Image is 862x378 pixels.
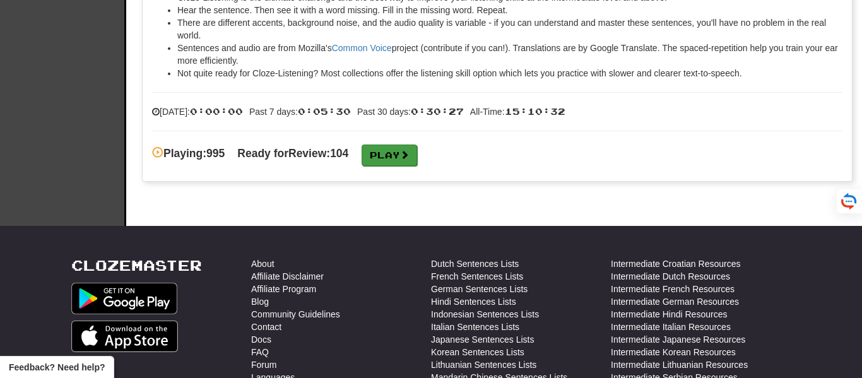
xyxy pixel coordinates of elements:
a: Italian Sentences Lists [431,321,519,333]
a: Intermediate Dutch Resources [611,270,730,283]
a: Play [362,145,417,166]
a: French Sentences Lists [431,270,523,283]
li: Not quite ready for Cloze-Listening? Most collections offer the listening skill option which lets... [177,67,842,80]
li: There are different accents, background noise, and the audio quality is variable - if you can und... [177,16,842,42]
img: Get it on Google Play [71,283,177,314]
img: Get it on App Store [71,321,178,352]
a: About [251,257,275,270]
span: Open feedback widget [9,361,105,374]
span: 15:10:32 [505,106,565,117]
li: Past 7 days: [246,105,354,118]
li: All-Time: [467,105,569,118]
a: Forum [251,358,276,371]
li: [DATE]: [149,105,246,118]
li: Sentences and audio are from Mozilla's project (contribute if you can!). Translations are by Goog... [177,42,842,67]
a: Affiliate Program [251,283,316,295]
span: Ready for [237,147,288,160]
span: 0:30:27 [411,106,464,117]
a: Docs [251,333,271,346]
a: Lithuanian Sentences Lists [431,358,536,371]
a: Hindi Sentences Lists [431,295,516,308]
li: Past 30 days: [354,105,467,118]
a: German Sentences Lists [431,283,528,295]
a: Intermediate French Resources [611,283,735,295]
a: Contact [251,321,281,333]
a: Intermediate Hindi Resources [611,308,727,321]
a: Clozemaster [71,257,202,273]
span: 0:05:30 [298,106,351,117]
a: Intermediate Croatian Resources [611,257,740,270]
a: Affiliate Disclaimer [251,270,324,283]
a: Intermediate Japanese Resources [611,333,745,346]
a: Intermediate Italian Resources [611,321,731,333]
a: Intermediate Lithuanian Resources [611,358,748,371]
a: FAQ [251,346,269,358]
li: Playing: 995 [146,146,231,162]
a: Indonesian Sentences Lists [431,308,539,321]
a: Community Guidelines [251,308,340,321]
a: Blog [251,295,269,308]
a: Japanese Sentences Lists [431,333,534,346]
a: Korean Sentences Lists [431,346,524,358]
a: Intermediate Korean Resources [611,346,736,358]
a: Dutch Sentences Lists [431,257,519,270]
a: Intermediate German Resources [611,295,739,308]
a: Common Voice [332,43,392,53]
span: 0:00:00 [190,106,243,117]
li: Hear the sentence. Then see it with a word missing. Fill in the missing word. Repeat. [177,4,842,16]
li: Review: 104 [231,146,355,162]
